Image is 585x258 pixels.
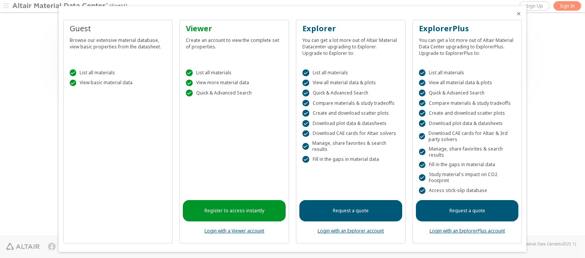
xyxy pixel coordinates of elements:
[70,23,166,34] div: Guest
[419,187,516,194] div: Access stick-slip database
[302,110,309,117] div: 
[186,90,283,96] div: Quick & Advanced Search
[302,69,399,76] div: List all materials
[318,228,384,234] a: Login with an Explorer account
[186,69,283,76] div: List all materials
[302,120,309,127] div: 
[302,23,399,34] div: Explorer
[419,146,516,158] div: Manage, share favorites & search results
[302,34,399,56] div: You can get a lot more out of Altair Material Datacenter upgrading to Explorer. Upgrade to Explor...
[299,200,402,221] a: Request a quote
[419,90,516,96] div: Quick & Advanced Search
[70,69,77,76] div: 
[419,100,426,107] div: 
[205,228,264,234] a: Login with a Viewer account
[419,23,516,34] div: ExplorerPlus
[186,23,283,34] div: Viewer
[419,187,426,194] div: 
[302,80,309,87] div: 
[419,174,425,181] div: 
[419,90,426,96] div: 
[419,133,425,140] div: 
[419,130,516,143] div: Download CAE cards for Altair & 3rd party solvers
[430,228,505,234] a: Login with an ExplorerPlus account
[302,120,399,127] div: Download plot data & datasheets
[419,80,426,87] div: 
[302,80,399,87] div: View all material data & plots
[419,162,426,168] div: 
[302,90,399,96] div: Quick & Advanced Search
[186,90,193,96] div: 
[419,120,516,127] div: Download plot data & datasheets
[302,100,399,107] div: Compare materials & study tradeoffs
[419,171,516,184] div: Study material's impact on CO2 Footprint
[419,80,516,87] div: View all material data & plots
[419,100,516,107] div: Compare materials & study tradeoffs
[302,100,309,107] div: 
[186,80,283,87] div: View more material data
[186,34,283,50] div: Create an account to view the complete set of properties.
[302,90,309,96] div: 
[302,143,309,150] div: 
[302,156,399,163] div: Fill in the gaps in material data
[516,11,522,17] button: Close
[416,200,519,221] a: Request a quote
[419,110,426,117] div: 
[419,34,516,56] div: You can get a lot more out of Altair Material Data Center upgrading to ExplorerPlus. Upgrade to E...
[419,162,516,168] div: Fill in the gaps in material data
[419,110,516,117] div: Create and download scatter plots
[186,80,193,87] div: 
[302,140,399,152] div: Manage, share favorites & search results
[419,69,426,76] div: 
[183,200,286,221] a: Register to access instantly
[302,130,309,137] div: 
[70,34,166,50] div: Browse our extensive material database, view basic properties from the datasheet.
[302,156,309,163] div: 
[302,130,399,137] div: Download CAE cards for Altair solvers
[419,69,516,76] div: List all materials
[186,69,193,76] div: 
[419,120,426,127] div: 
[419,149,425,155] div: 
[302,69,309,76] div: 
[70,69,166,76] div: List all materials
[70,80,77,87] div: 
[70,80,166,87] div: View basic material data
[302,110,399,117] div: Create and download scatter plots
